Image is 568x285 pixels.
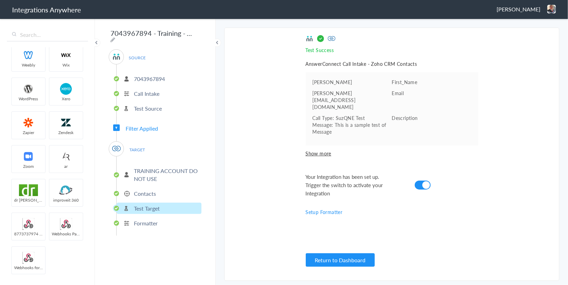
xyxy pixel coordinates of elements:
p: 7043967894 [134,75,165,83]
p: Email [392,90,471,96]
img: zoom-logo.svg [14,151,43,162]
img: xero.png [51,83,81,95]
p: First_Name [392,79,471,85]
h5: AnswerConnect Call Intake - Zoho CRM Contacts [306,60,478,67]
img: wordpress-logo.svg [14,83,43,95]
pre: Call Type: SuzQNE Test Message: This is a sample test of Message [313,114,392,135]
img: zoho-logo.svg [112,144,121,153]
span: Zoom [12,163,45,169]
span: ar [49,163,83,169]
p: Call Intake [134,90,159,98]
img: wix-logo.svg [51,49,81,61]
span: TARGET [124,145,150,154]
p: Test Source [134,104,162,112]
button: Return to Dashboard [306,253,375,267]
span: Wix [49,62,83,68]
img: webhook.png [14,218,43,230]
a: Setup Formatter [306,208,343,215]
span: Show more [306,150,478,157]
img: source [306,35,313,42]
pre: [PERSON_NAME][EMAIL_ADDRESS][DOMAIN_NAME] [313,90,392,110]
img: webhook.png [14,252,43,264]
span: Filter Applied [126,124,158,132]
span: Your Integration has been set up. Trigger the switch to activate your Integration [306,173,395,197]
span: Zendesk [49,130,83,135]
span: WordPress [12,96,45,102]
p: Description [392,114,471,121]
img: webhook.png [51,218,81,230]
p: TRAINING ACCOUNT DO NOT USE [134,167,200,183]
span: [PERSON_NAME] [497,5,540,13]
span: 8773737974 Cariati Law AC to Webhook [12,231,45,237]
span: Webhooks Part 2 for 8778109227 [49,231,83,237]
img: zendesk-logo.svg [51,117,81,129]
img: ar.png [51,151,81,162]
p: Test Target [134,204,160,212]
span: dr [PERSON_NAME] [12,197,45,203]
input: Search... [7,28,88,41]
p: Formatter [134,219,158,227]
img: zapier-logo.svg [14,117,43,129]
span: Xero [49,96,83,102]
p: Test Success [306,47,478,53]
span: improveit 360 [49,197,83,203]
span: SOURCE [124,53,150,62]
pre: [PERSON_NAME] [313,79,392,85]
img: Improveit360.png [51,184,81,196]
img: drchrono.png [14,184,43,196]
span: Webhooks for 8778109227 [12,265,45,271]
img: weebly-logo.svg [14,49,43,61]
p: Contacts [134,190,156,197]
span: Zapier [12,130,45,135]
img: target [328,35,335,42]
img: jason-pledge-people.PNG [547,5,556,13]
span: Weebly [12,62,45,68]
h1: Integrations Anywhere [12,5,81,14]
img: answerconnect-logo.svg [112,52,121,61]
